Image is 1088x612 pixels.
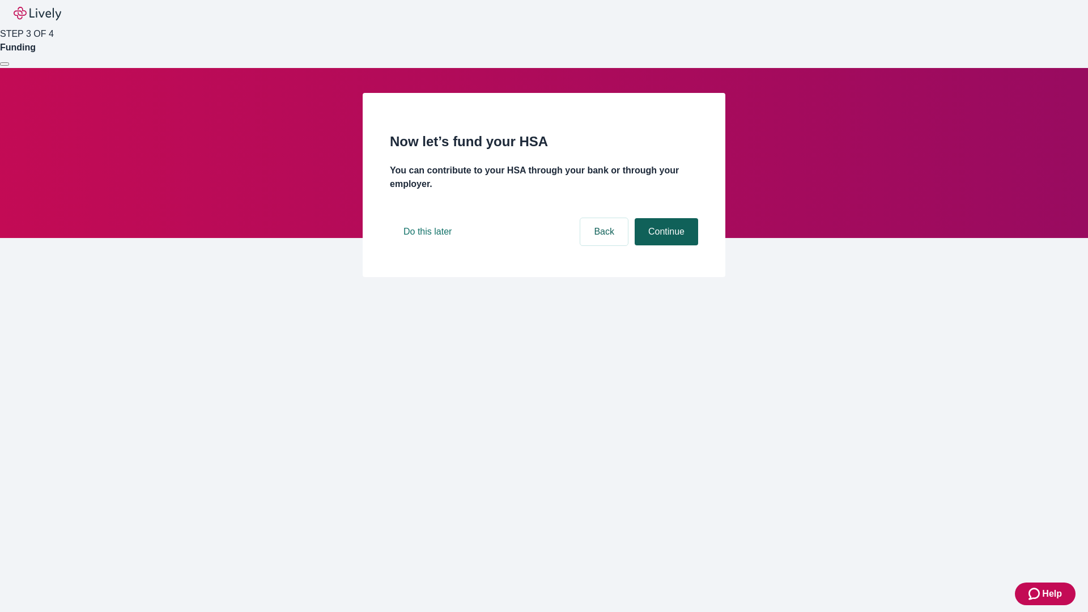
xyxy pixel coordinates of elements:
button: Back [580,218,628,245]
img: Lively [14,7,61,20]
button: Do this later [390,218,465,245]
button: Zendesk support iconHelp [1015,583,1076,605]
span: Help [1042,587,1062,601]
button: Continue [635,218,698,245]
svg: Zendesk support icon [1028,587,1042,601]
h2: Now let’s fund your HSA [390,131,698,152]
h4: You can contribute to your HSA through your bank or through your employer. [390,164,698,191]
